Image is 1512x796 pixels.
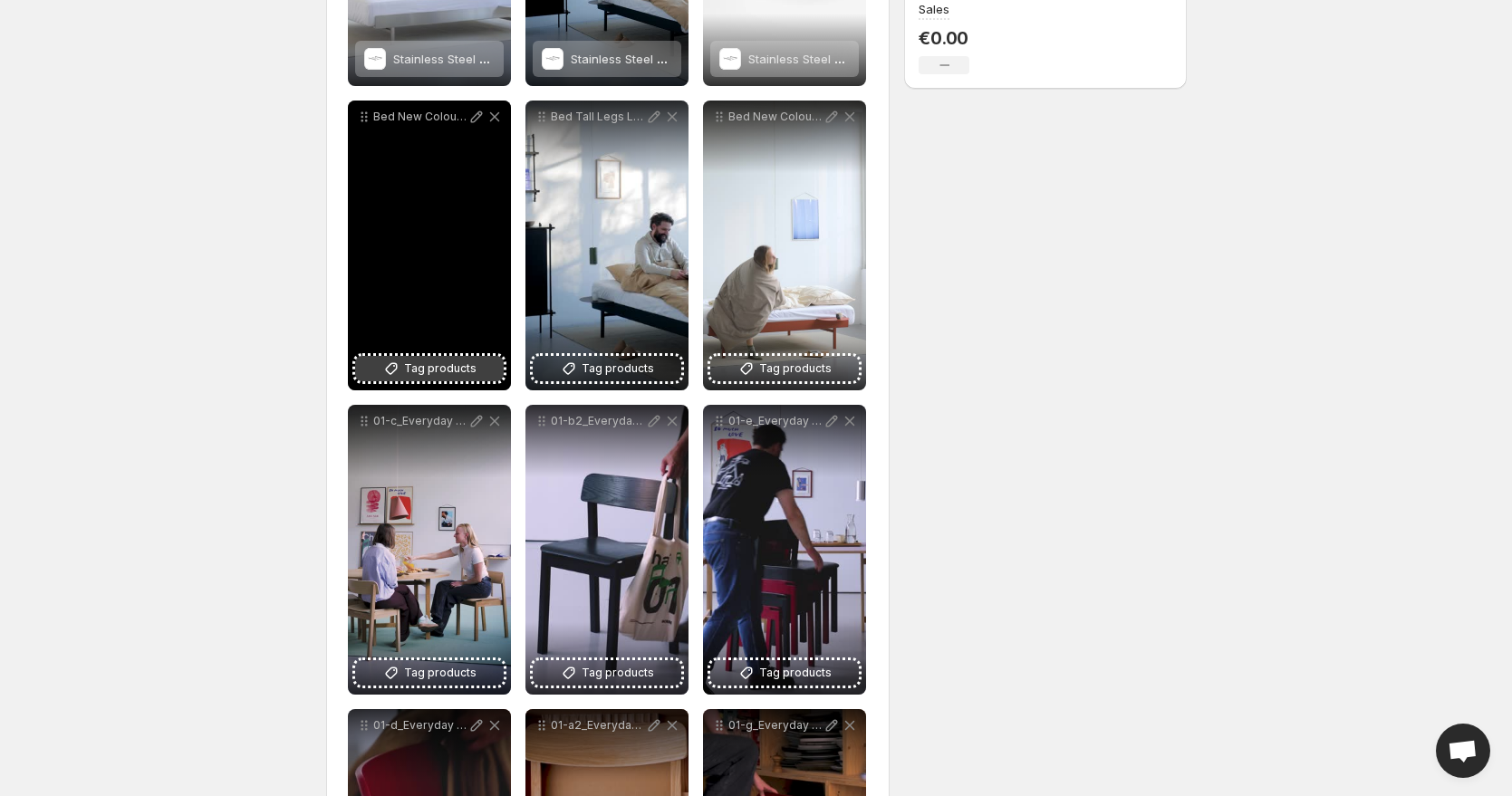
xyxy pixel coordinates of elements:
p: 01-g_Everyday Chair_Carousel_Context 4_4-5 [728,718,823,733]
a: Open chat [1436,724,1490,778]
button: Tag products [710,356,859,381]
div: 01-b2_Everyday Chair_Website_Compilation_4-5Tag products [525,405,689,695]
span: Stainless Steel Bed [393,52,501,66]
p: Bed New Colour Launch 4-5 [373,110,467,124]
button: Tag products [710,660,859,686]
p: 01-e_Everyday Chair_Reel 4_Context 3_4-5 [728,414,823,428]
p: 01-d_Everyday Chair_Carousel_Context 2_4-5 [373,718,467,733]
span: Tag products [582,664,654,682]
button: Tag products [533,660,681,686]
div: 01-c_Everyday Chair_Carousel_Context 1_9-16Tag products [348,405,511,695]
p: Bed New Colour Launch 9-16 Moving Image [728,110,823,124]
div: Bed Tall Legs Launch 4-5 Moving Image V1Tag products [525,101,689,390]
button: Tag products [355,660,504,686]
p: Bed Tall Legs Launch 4-5 Moving Image V1 [551,110,645,124]
span: Tag products [759,664,832,682]
div: Bed New Colour Launch 9-16 Moving ImageTag products [703,101,866,390]
span: Tag products [404,664,477,682]
span: Tag products [582,360,654,378]
div: 01-e_Everyday Chair_Reel 4_Context 3_4-5Tag products [703,405,866,695]
p: 01-a2_Everyday Chair_Reel 2_ Assembly Slow_4-5 [551,718,645,733]
p: 01-c_Everyday Chair_Carousel_Context 1_9-16 [373,414,467,428]
span: Stainless Steel Bed [748,52,856,66]
button: Tag products [533,356,681,381]
span: Stainless Steel Bed [571,52,679,66]
span: Tag products [759,360,832,378]
p: €0.00 [919,27,969,49]
div: Bed New Colour Launch 4-5Tag products [348,101,511,390]
p: 01-b2_Everyday Chair_Website_Compilation_4-5 [551,414,645,428]
span: Tag products [404,360,477,378]
button: Tag products [355,356,504,381]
